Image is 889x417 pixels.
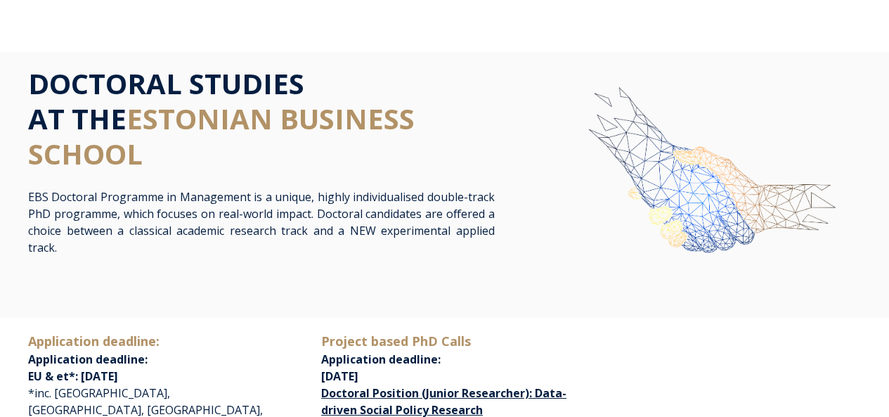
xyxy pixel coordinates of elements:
[28,66,495,172] h1: DOCTORAL STUDIES AT THE
[28,99,415,173] span: ESTONIAN BUSINESS SCHOOL
[321,333,471,349] span: Project based PhD Calls
[541,66,861,314] img: img-ebs-hand
[28,188,495,256] p: EBS Doctoral Programme in Management is a unique, highly individualised double-track PhD programm...
[321,334,471,367] span: Application deadline:
[321,368,358,384] span: [DATE]
[28,333,160,349] span: Application deadline:
[28,352,148,367] span: Application deadline:
[28,368,118,384] span: EU & et*: [DATE]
